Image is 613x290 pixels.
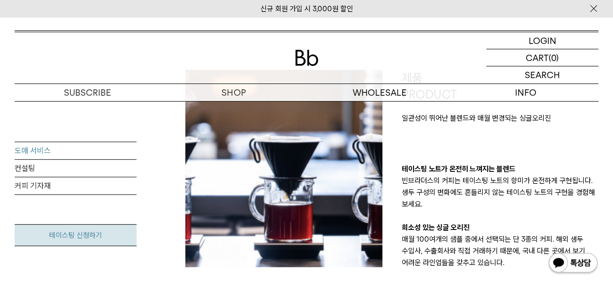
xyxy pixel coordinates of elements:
p: SEARCH [525,66,560,83]
a: SUBSCRIBE [15,84,160,101]
p: WHOLESALE [307,84,453,101]
p: 테이스팅 노트가 온전히 느껴지는 블렌드 [402,163,599,175]
img: 로고 [295,50,318,66]
a: 커피 기자재 [15,177,137,195]
a: LOGIN [486,32,598,49]
p: 매월 100여개의 샘플 중에서 선택되는 단 3종의 커피. 해외 생두 수입사, 수출회사와 직접 거래하기 때문에, 국내 다른 곳에서 보기 어려운 라인업들을 갖추고 있습니다. [402,233,599,269]
a: 도매 서비스 [15,142,137,160]
p: (0) [549,49,559,66]
a: SHOP [160,84,306,101]
p: LOGIN [529,32,556,49]
a: 신규 회원 가입 시 3,000원 할인 [260,4,353,13]
p: CART [526,49,549,66]
p: 빈브라더스의 커피는 테이스팅 노트의 향미가 온전하게 구현됩니다. 생두 구성의 변화에도 흔들리지 않는 테이스팅 노트의 구현을 경험해 보세요. [402,175,599,210]
a: 컨설팅 [15,160,137,177]
a: 테이스팅 신청하기 [15,224,137,246]
p: 희소성 있는 싱글 오리진 [402,222,599,233]
p: INFO [453,84,598,101]
img: 카카오톡 채널 1:1 채팅 버튼 [548,252,598,275]
p: 일관성이 뛰어난 블렌드와 매월 변경되는 싱글오리진 [402,112,599,124]
a: CART (0) [486,49,598,66]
